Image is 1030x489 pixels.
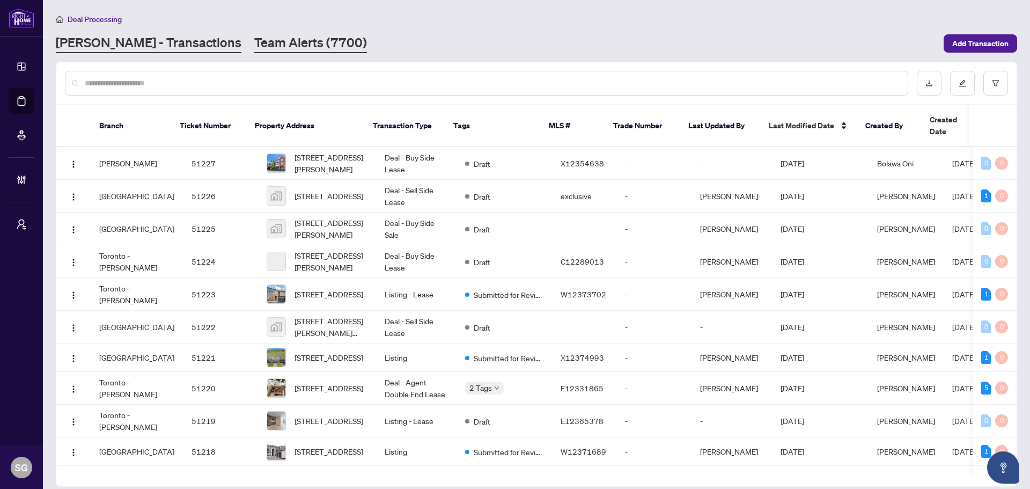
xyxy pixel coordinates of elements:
[469,382,492,394] span: 2 Tags
[995,189,1008,202] div: 0
[69,193,78,201] img: Logo
[91,372,183,405] td: Toronto - [PERSON_NAME]
[616,213,691,245] td: -
[91,180,183,213] td: [GEOGRAPHIC_DATA]
[267,348,285,367] img: thumbnail-img
[65,349,82,366] button: Logo
[376,311,457,344] td: Deal - Sell Side Lease
[944,34,1017,53] button: Add Transaction
[952,257,976,266] span: [DATE]
[616,405,691,437] td: -
[69,418,78,426] img: Logo
[857,105,921,147] th: Created By
[56,34,241,53] a: [PERSON_NAME] - Transactions
[364,105,445,147] th: Transaction Type
[561,383,604,393] span: E12331865
[494,385,499,391] span: down
[995,157,1008,170] div: 0
[781,383,804,393] span: [DATE]
[995,320,1008,333] div: 0
[474,158,490,170] span: Draft
[295,446,363,457] span: [STREET_ADDRESS]
[691,180,772,213] td: [PERSON_NAME]
[91,147,183,180] td: [PERSON_NAME]
[877,257,935,266] span: [PERSON_NAME]
[561,257,604,266] span: C12289013
[183,311,258,344] td: 51222
[91,311,183,344] td: [GEOGRAPHIC_DATA]
[605,105,680,147] th: Trade Number
[952,191,976,201] span: [DATE]
[877,289,935,299] span: [PERSON_NAME]
[561,416,604,426] span: E12365378
[56,16,63,23] span: home
[925,79,933,87] span: download
[183,405,258,437] td: 51219
[877,191,935,201] span: [PERSON_NAME]
[616,311,691,344] td: -
[691,245,772,278] td: [PERSON_NAME]
[295,315,367,339] span: [STREET_ADDRESS][PERSON_NAME][PERSON_NAME]
[69,448,78,457] img: Logo
[981,189,991,202] div: 1
[183,180,258,213] td: 51226
[267,442,285,461] img: thumbnail-img
[183,344,258,372] td: 51221
[781,322,804,332] span: [DATE]
[474,322,490,333] span: Draft
[183,213,258,245] td: 51225
[91,213,183,245] td: [GEOGRAPHIC_DATA]
[474,415,490,427] span: Draft
[295,288,363,300] span: [STREET_ADDRESS]
[992,79,999,87] span: filter
[981,255,991,268] div: 0
[376,147,457,180] td: Deal - Buy Side Lease
[65,253,82,270] button: Logo
[183,437,258,466] td: 51218
[91,245,183,278] td: Toronto - [PERSON_NAME]
[616,372,691,405] td: -
[781,353,804,362] span: [DATE]
[376,245,457,278] td: Deal - Buy Side Lease
[995,414,1008,427] div: 0
[781,224,804,233] span: [DATE]
[952,158,976,168] span: [DATE]
[540,105,605,147] th: MLS #
[267,318,285,336] img: thumbnail-img
[267,187,285,205] img: thumbnail-img
[91,437,183,466] td: [GEOGRAPHIC_DATA]
[995,351,1008,364] div: 0
[952,416,976,426] span: [DATE]
[616,180,691,213] td: -
[295,415,363,427] span: [STREET_ADDRESS]
[376,278,457,311] td: Listing - Lease
[183,278,258,311] td: 51223
[981,382,991,395] div: 5
[877,224,935,233] span: [PERSON_NAME]
[69,225,78,234] img: Logo
[9,8,34,28] img: logo
[781,191,804,201] span: [DATE]
[691,372,772,405] td: [PERSON_NAME]
[995,445,1008,458] div: 0
[91,105,171,147] th: Branch
[616,344,691,372] td: -
[474,352,543,364] span: Submitted for Review
[65,220,82,237] button: Logo
[691,278,772,311] td: [PERSON_NAME]
[65,155,82,172] button: Logo
[65,286,82,303] button: Logo
[295,217,367,240] span: [STREET_ADDRESS][PERSON_NAME]
[995,255,1008,268] div: 0
[877,158,914,168] span: Bolawa Oni
[781,447,804,456] span: [DATE]
[995,288,1008,301] div: 0
[16,219,27,230] span: user-switch
[781,289,804,299] span: [DATE]
[69,354,78,363] img: Logo
[616,147,691,180] td: -
[691,405,772,437] td: -
[769,120,834,132] span: Last Modified Date
[69,324,78,332] img: Logo
[952,383,976,393] span: [DATE]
